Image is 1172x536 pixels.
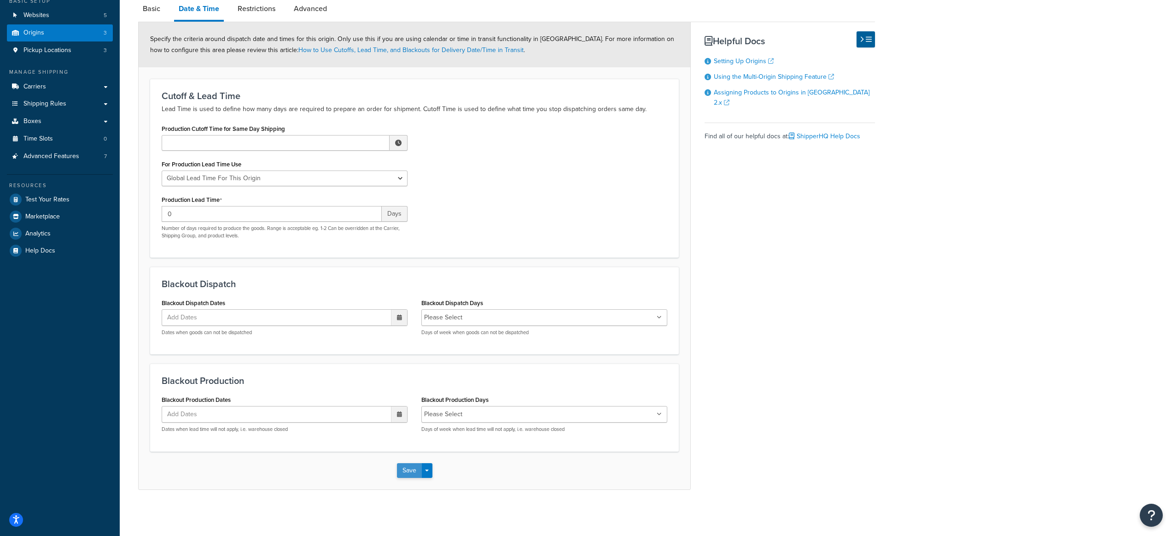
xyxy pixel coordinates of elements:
h3: Blackout Dispatch [162,279,667,289]
a: Test Your Rates [7,191,113,208]
label: Blackout Dispatch Dates [162,300,225,306]
label: Blackout Production Days [421,396,489,403]
span: Shipping Rules [23,100,66,108]
label: For Production Lead Time Use [162,161,241,168]
a: Carriers [7,78,113,95]
span: Add Dates [164,406,209,422]
button: Open Resource Center [1140,504,1163,527]
p: Dates when lead time will not apply, i.e. warehouse closed [162,426,408,433]
span: Pickup Locations [23,47,71,54]
span: Test Your Rates [25,196,70,204]
span: 3 [104,47,107,54]
button: Hide Help Docs [857,31,875,47]
span: 7 [104,153,107,160]
h3: Cutoff & Lead Time [162,91,667,101]
span: 5 [104,12,107,19]
span: Carriers [23,83,46,91]
span: Add Dates [164,310,209,325]
label: Production Lead Time [162,196,222,204]
li: Websites [7,7,113,24]
a: Advanced Features7 [7,148,113,165]
a: Shipping Rules [7,95,113,112]
span: Time Slots [23,135,53,143]
a: Pickup Locations3 [7,42,113,59]
div: Resources [7,182,113,189]
li: Pickup Locations [7,42,113,59]
span: 3 [104,29,107,37]
span: Boxes [23,118,41,125]
p: Lead Time is used to define how many days are required to prepare an order for shipment. Cutoff T... [162,104,667,115]
p: Days of week when lead time will not apply, i.e. warehouse closed [421,426,667,433]
a: Analytics [7,225,113,242]
label: Production Cutoff Time for Same Day Shipping [162,125,285,132]
div: Manage Shipping [7,68,113,76]
p: Dates when goods can not be dispatched [162,329,408,336]
li: Time Slots [7,130,113,147]
span: 0 [104,135,107,143]
span: Websites [23,12,49,19]
span: Analytics [25,230,51,238]
a: Assigning Products to Origins in [GEOGRAPHIC_DATA] 2.x [714,88,869,107]
a: Boxes [7,113,113,130]
a: Origins3 [7,24,113,41]
span: Specify the criteria around dispatch date and times for this origin. Only use this if you are usi... [150,34,674,55]
button: Save [397,463,422,478]
li: Advanced Features [7,148,113,165]
a: Help Docs [7,242,113,259]
a: ShipperHQ Help Docs [789,131,860,141]
a: Setting Up Origins [714,56,774,66]
a: How to Use Cutoffs, Lead Time, and Blackouts for Delivery Date/Time in Transit [298,45,524,55]
a: Time Slots0 [7,130,113,147]
span: Advanced Features [23,153,79,160]
span: Origins [23,29,44,37]
h3: Helpful Docs [705,36,875,46]
p: Number of days required to produce the goods. Range is acceptable eg. 1-2 Can be overridden at th... [162,225,408,239]
span: Days [382,206,408,222]
label: Blackout Production Dates [162,396,231,403]
span: Marketplace [25,213,60,221]
span: Help Docs [25,247,55,255]
a: Marketplace [7,208,113,225]
h3: Blackout Production [162,376,667,386]
a: Websites5 [7,7,113,24]
li: Origins [7,24,113,41]
p: Days of week when goods can not be dispatched [421,329,667,336]
li: Please Select [424,408,462,421]
label: Blackout Dispatch Days [421,300,483,306]
a: Using the Multi-Origin Shipping Feature [714,72,834,82]
div: Find all of our helpful docs at: [705,123,875,143]
li: Please Select [424,311,462,324]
